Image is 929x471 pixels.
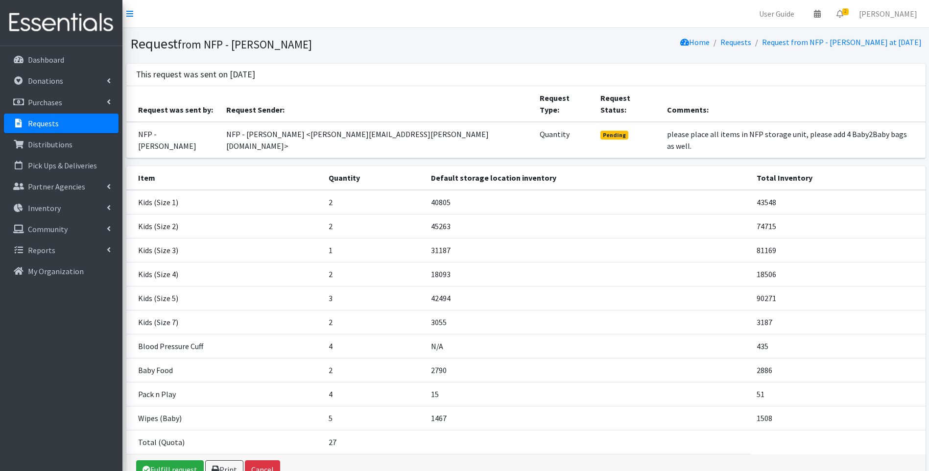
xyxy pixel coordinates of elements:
[323,382,425,406] td: 4
[323,166,425,190] th: Quantity
[4,71,119,91] a: Donations
[751,382,925,406] td: 51
[851,4,925,24] a: [PERSON_NAME]
[595,86,661,122] th: Request Status:
[751,286,925,310] td: 90271
[425,334,751,358] td: N/A
[126,286,323,310] td: Kids (Size 5)
[751,214,925,238] td: 74715
[126,238,323,262] td: Kids (Size 3)
[28,118,59,128] p: Requests
[323,214,425,238] td: 2
[4,93,119,112] a: Purchases
[751,190,925,214] td: 43548
[4,114,119,133] a: Requests
[4,261,119,281] a: My Organization
[28,203,61,213] p: Inventory
[28,161,97,170] p: Pick Ups & Deliveries
[425,406,751,430] td: 1467
[425,214,751,238] td: 45263
[751,310,925,334] td: 3187
[751,358,925,382] td: 2886
[323,406,425,430] td: 5
[751,238,925,262] td: 81169
[323,262,425,286] td: 2
[751,166,925,190] th: Total Inventory
[28,224,68,234] p: Community
[842,8,849,15] span: 2
[220,86,534,122] th: Request Sender:
[720,37,751,47] a: Requests
[28,266,84,276] p: My Organization
[425,382,751,406] td: 15
[126,86,220,122] th: Request was sent by:
[323,238,425,262] td: 1
[126,382,323,406] td: Pack n Play
[4,177,119,196] a: Partner Agencies
[126,430,323,454] td: Total (Quota)
[751,406,925,430] td: 1508
[4,198,119,218] a: Inventory
[28,97,62,107] p: Purchases
[4,219,119,239] a: Community
[323,334,425,358] td: 4
[4,50,119,70] a: Dashboard
[762,37,922,47] a: Request from NFP - [PERSON_NAME] at [DATE]
[126,166,323,190] th: Item
[323,430,425,454] td: 27
[130,35,523,52] h1: Request
[829,4,851,24] a: 2
[4,156,119,175] a: Pick Ups & Deliveries
[4,240,119,260] a: Reports
[751,4,802,24] a: User Guide
[323,310,425,334] td: 2
[425,286,751,310] td: 42494
[28,55,64,65] p: Dashboard
[680,37,710,47] a: Home
[126,214,323,238] td: Kids (Size 2)
[126,122,220,158] td: NFP - [PERSON_NAME]
[126,406,323,430] td: Wipes (Baby)
[751,334,925,358] td: 435
[323,286,425,310] td: 3
[661,122,925,158] td: please place all items in NFP storage unit, please add 4 Baby2Baby bags as well.
[126,310,323,334] td: Kids (Size 7)
[534,86,595,122] th: Request Type:
[600,131,628,140] span: Pending
[323,358,425,382] td: 2
[4,135,119,154] a: Distributions
[28,182,85,191] p: Partner Agencies
[136,70,255,80] h3: This request was sent on [DATE]
[126,262,323,286] td: Kids (Size 4)
[425,262,751,286] td: 18093
[425,238,751,262] td: 31187
[220,122,534,158] td: NFP - [PERSON_NAME] <[PERSON_NAME][EMAIL_ADDRESS][PERSON_NAME][DOMAIN_NAME]>
[126,358,323,382] td: Baby Food
[28,245,55,255] p: Reports
[178,37,312,51] small: from NFP - [PERSON_NAME]
[425,166,751,190] th: Default storage location inventory
[751,262,925,286] td: 18506
[28,76,63,86] p: Donations
[534,122,595,158] td: Quantity
[323,190,425,214] td: 2
[4,6,119,39] img: HumanEssentials
[126,334,323,358] td: Blood Pressure Cuff
[661,86,925,122] th: Comments:
[425,190,751,214] td: 40805
[126,190,323,214] td: Kids (Size 1)
[28,140,72,149] p: Distributions
[425,358,751,382] td: 2790
[425,310,751,334] td: 3055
